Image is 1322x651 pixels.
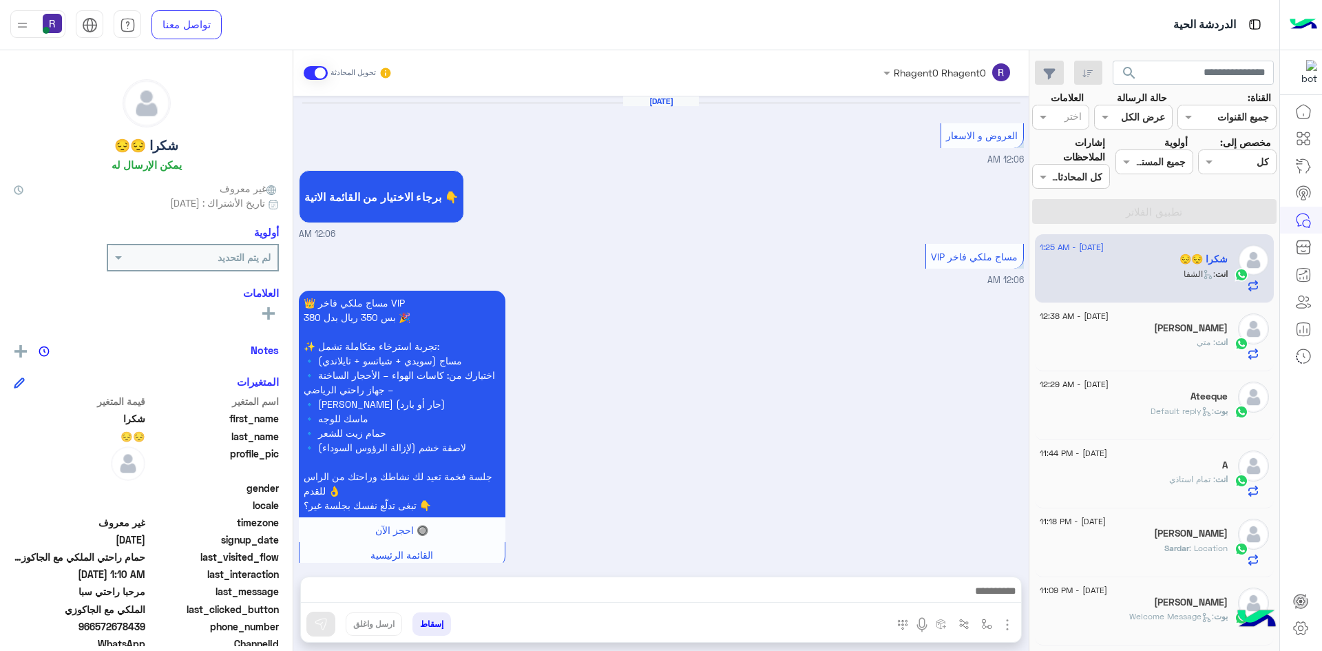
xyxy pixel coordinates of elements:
[1032,199,1277,224] button: تطبيق الفلاتر
[148,481,280,495] span: gender
[148,411,280,426] span: first_name
[1214,406,1228,416] span: بوت
[1238,588,1269,619] img: defaultAdmin.png
[412,612,451,636] button: إسقاط
[1184,269,1215,279] span: : الشفا
[14,550,145,564] span: حمام راحتي الملكي مع الجاكوزي
[148,394,280,409] span: اسم المتغير
[39,346,50,357] img: notes
[1164,543,1189,553] span: Sardar
[148,498,280,513] span: locale
[304,190,459,203] span: برجاء الاختيار من القائمة الاتية 👇
[897,619,908,630] img: make a call
[999,617,1016,633] img: send attachment
[370,549,433,561] span: القائمة الرئيسية
[1197,337,1215,347] span: متي
[1220,135,1271,149] label: مخصص إلى:
[1179,254,1228,265] h5: شكرا 😔😔
[1246,16,1263,33] img: tab
[148,619,280,634] span: phone_number
[148,584,280,599] span: last_message
[1238,313,1269,344] img: defaultAdmin.png
[1040,310,1109,322] span: [DATE] - 12:38 AM
[1154,528,1228,539] h5: Sardar Adnan Khan
[14,619,145,634] span: 966572678439
[987,154,1024,165] span: 12:06 AM
[111,446,145,481] img: defaultAdmin.png
[1040,241,1104,254] span: [DATE] - 1:25 AM
[299,228,335,241] span: 12:06 AM
[1190,391,1228,402] h5: Ateeque
[1248,90,1271,105] label: القناة:
[14,481,145,495] span: null
[1238,519,1269,550] img: defaultAdmin.png
[1292,60,1317,85] img: 322853014244696
[1238,451,1269,482] img: defaultAdmin.png
[14,498,145,513] span: null
[1235,405,1248,419] img: WhatsApp
[299,291,505,517] p: 17/8/2025, 12:06 AM
[931,251,1018,262] span: مساج ملكي فاخر VIP
[14,17,31,34] img: profile
[976,612,998,635] button: select flow
[114,138,178,154] h5: شكرا 😔😔
[14,515,145,530] span: غير معروف
[148,533,280,547] span: signup_date
[148,637,280,651] span: ChannelId
[120,17,136,33] img: tab
[1290,10,1317,39] img: Logo
[254,226,279,238] h6: أولوية
[1113,61,1146,90] button: search
[82,17,98,33] img: tab
[148,550,280,564] span: last_visited_flow
[170,196,265,210] span: تاريخ الأشتراك : [DATE]
[314,617,328,631] img: send message
[237,375,279,388] h6: المتغيرات
[1117,90,1167,105] label: حالة الرسالة
[14,602,145,617] span: الملكي مع الجاكوزي
[220,181,279,196] span: غير معروف
[1064,109,1084,127] div: اختر
[1215,474,1228,484] span: انت
[43,14,62,33] img: userImage
[1235,337,1248,351] img: WhatsApp
[1169,474,1215,484] span: تمام استاذي
[1129,611,1214,621] span: : Welcome Message
[958,619,969,630] img: Trigger scenario
[148,602,280,617] span: last_clicked_button
[1235,268,1248,282] img: WhatsApp
[1040,447,1107,459] span: [DATE] - 11:44 PM
[148,429,280,444] span: last_name
[1040,584,1107,597] span: [DATE] - 11:09 PM
[148,446,280,478] span: profile_pic
[1040,515,1106,528] span: [DATE] - 11:18 PM
[251,344,279,356] h6: Notes
[1032,135,1105,165] label: إشارات الملاحظات
[1232,596,1281,644] img: hulul-logo.png
[1235,474,1248,488] img: WhatsApp
[112,158,182,171] h6: يمكن الإرسال له
[1214,611,1228,621] span: بوت
[1222,459,1228,471] h5: A
[953,612,976,635] button: Trigger scenario
[930,612,953,635] button: create order
[14,429,145,444] span: 😔😔
[14,345,27,358] img: add
[14,394,145,409] span: قيمة المتغير
[1121,65,1137,81] span: search
[981,619,992,630] img: select flow
[1154,322,1228,334] h5: Umar
[1238,382,1269,413] img: defaultAdmin.png
[346,612,402,636] button: ارسل واغلق
[14,567,145,581] span: 2025-08-16T22:10:23.4815402Z
[1040,378,1109,391] span: [DATE] - 12:29 AM
[1164,135,1188,149] label: أولوية
[148,515,280,530] span: timezone
[123,80,170,127] img: defaultAdmin.png
[1235,542,1248,556] img: WhatsApp
[330,68,376,79] small: تحويل المحادثة
[14,533,145,547] span: 2025-08-16T20:22:19.513Z
[1154,597,1228,608] h5: Zakir Khan
[14,287,279,299] h6: العلامات
[987,275,1024,285] span: 12:06 AM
